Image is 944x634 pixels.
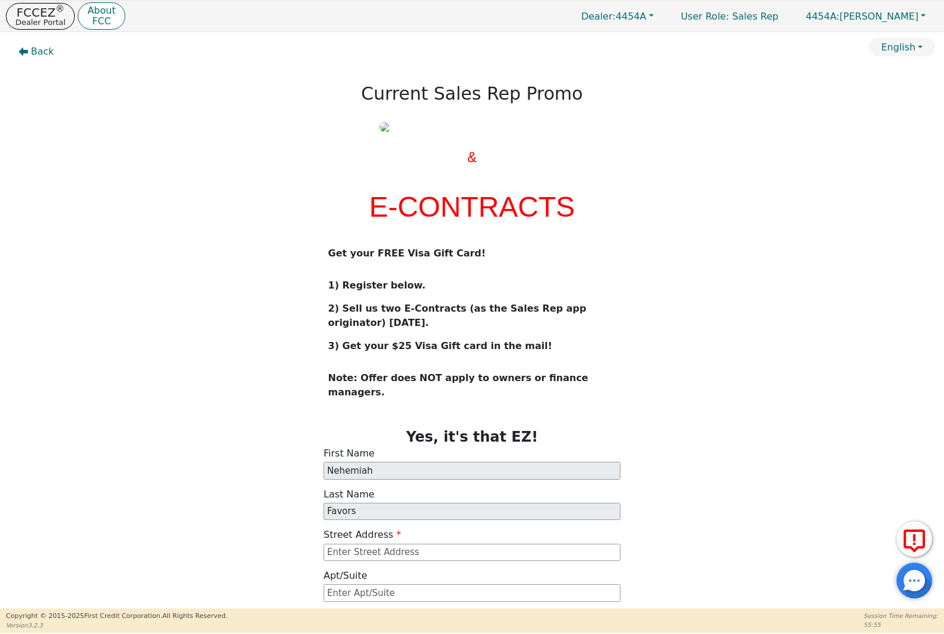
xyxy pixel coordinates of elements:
p: About [87,6,115,15]
span: Back [31,45,54,59]
h2: Current Sales Rep Promo [9,83,935,104]
button: Dealer:4454A [569,7,666,26]
span: Dealer: [581,11,616,22]
sup: ® [56,4,65,14]
h4: Last Name [324,489,375,500]
h4: Street Address [324,529,401,540]
p: Dealer Portal [15,18,65,26]
h4: First Name [324,448,375,459]
a: User Role: Sales Rep [669,5,791,28]
p: Session Time Remaining: [864,611,938,620]
input: Enter First Name [324,462,620,480]
span: All Rights Reserved. [162,612,227,620]
input: Enter Last Name [324,503,620,521]
b: Yes, it's that EZ! [406,429,538,445]
b: Get your FREE Visa Gift Card! 1) Register below. 2) Sell us two E-Contracts (as the Sales Rep app... [328,229,616,448]
button: AboutFCC [78,2,125,30]
button: English [869,38,935,56]
font: E-CONTRACTS [328,177,616,223]
p: FCC [87,17,115,26]
p: Sales Rep [669,5,791,28]
h4: Apt/Suite [324,570,368,581]
button: Back [9,38,64,65]
span: User Role : [681,11,729,22]
img: 0a6e8d4c-7093-44c2-a70b-135878091767 [379,122,565,132]
span: [PERSON_NAME] [806,11,918,22]
button: FCCEZ®Dealer Portal [6,3,75,30]
span: 4454A [581,11,647,22]
p: Copyright © 2015- 2025 First Credit Corporation. [6,611,227,622]
button: Report Error to FCC [897,521,932,557]
input: Enter Street Address [324,544,620,562]
p: Version 3.2.3 [6,621,227,630]
font: & [467,149,477,165]
input: Enter Apt/Suite [324,584,620,602]
button: 4454A:[PERSON_NAME] [793,7,938,26]
span: 4454A: [806,11,840,22]
p: FCCEZ [15,7,65,18]
p: 55:55 [864,620,938,629]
